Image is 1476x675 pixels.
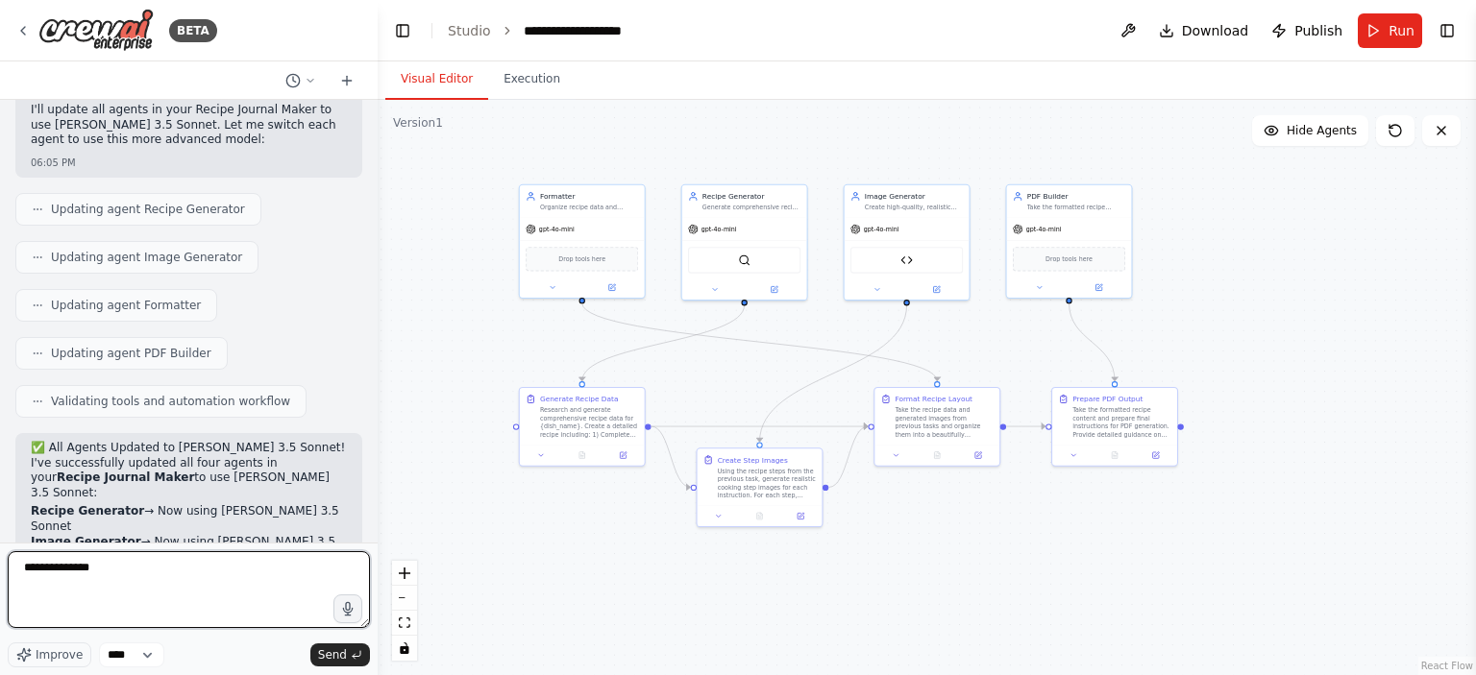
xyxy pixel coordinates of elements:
div: PDF Builder [1027,191,1125,202]
span: gpt-4o-mini [701,225,737,232]
button: Open in side panel [746,283,803,296]
button: Hide left sidebar [389,17,416,44]
button: Start a new chat [332,69,362,92]
div: Prepare PDF Output [1072,394,1143,404]
span: Send [318,647,347,663]
span: Download [1182,21,1249,40]
span: gpt-4o-mini [539,225,575,232]
button: Show right sidebar [1434,17,1461,44]
div: Format Recipe LayoutTake the recipe data and generated images from previous tasks and organize th... [873,387,1000,467]
button: zoom in [392,561,417,586]
button: No output available [560,449,603,462]
div: Recipe Generator [702,191,800,202]
span: gpt-4o-mini [1026,225,1062,232]
button: Open in side panel [1138,449,1172,462]
span: gpt-4o-mini [864,225,899,232]
button: Download [1151,13,1257,48]
div: Generate Recipe Data [540,394,619,404]
div: Take the formatted recipe content and prepare it for PDF conversion, providing detailed instructi... [1027,204,1125,211]
span: Hide Agents [1287,123,1357,138]
div: Using the recipe steps from the previous task, generate realistic cooking step images for each in... [718,467,816,499]
p: I'll update all agents in your Recipe Journal Maker to use [PERSON_NAME] 3.5 Sonnet. Let me switc... [31,103,347,148]
li: → Now using [PERSON_NAME] 3.5 Sonnet [31,535,347,565]
button: Run [1358,13,1422,48]
button: Visual Editor [385,60,488,100]
button: No output available [1094,449,1137,462]
button: Open in side panel [605,449,640,462]
g: Edge from f42fb0f7-5b71-42b2-a432-72965558f8df to 333bcca0-0f87-4552-b5c4-b8ad440e81ed [577,305,749,381]
div: Image Generator [865,191,963,202]
div: Formatter [540,191,638,202]
div: BETA [169,19,217,42]
div: PDF BuilderTake the formatted recipe content and prepare it for PDF conversion, providing detaile... [1006,184,1133,299]
div: Version 1 [393,115,443,131]
button: Hide Agents [1252,115,1368,146]
div: Take the formatted recipe content and prepare final instructions for PDF generation. Provide deta... [1072,406,1170,439]
button: Execution [488,60,576,100]
g: Edge from 80cbeb8b-bceb-47cf-97f8-732f14e3c2ac to d88595de-b4f4-4453-83d4-3845c08b2261 [754,305,912,443]
button: Open in side panel [583,281,641,294]
span: Run [1389,21,1414,40]
li: → Now using [PERSON_NAME] 3.5 Sonnet [31,504,347,534]
g: Edge from 53d74024-beaf-4d9c-99bf-983454a89c5e to 67c6dc30-1027-491c-9613-3e76a552b532 [1064,302,1119,380]
div: Generate Recipe DataResearch and generate comprehensive recipe data for {dish_name}. Create a det... [519,387,646,467]
button: toggle interactivity [392,636,417,661]
button: Improve [8,642,91,667]
button: zoom out [392,586,417,611]
g: Edge from 81c11707-4b9e-45c9-b474-dd35b6f640e7 to 67c6dc30-1027-491c-9613-3e76a552b532 [1006,422,1045,432]
span: Updating agent Formatter [51,298,201,313]
span: Drop tools here [558,254,605,265]
strong: Image Generator [31,535,141,548]
button: Click to speak your automation idea [333,594,362,623]
button: Publish [1264,13,1350,48]
button: Send [310,643,370,666]
span: Updating agent PDF Builder [51,346,211,361]
span: Updating agent Recipe Generator [51,202,245,217]
a: React Flow attribution [1421,661,1473,671]
div: 06:05 PM [31,156,347,170]
h2: ✅ All Agents Updated to [PERSON_NAME] 3.5 Sonnet! [31,441,347,456]
div: Create Step Images [718,455,788,466]
div: Format Recipe Layout [895,394,972,404]
span: Publish [1294,21,1342,40]
div: FormatterOrganize recipe data and generated images into a clean, well-structured markdown format ... [519,184,646,299]
div: Generate comprehensive recipe data for {dish_name}, including detailed ingredients list with meas... [702,204,800,211]
button: No output available [738,510,781,522]
g: Edge from 333bcca0-0f87-4552-b5c4-b8ad440e81ed to d88595de-b4f4-4453-83d4-3845c08b2261 [652,422,691,493]
div: Research and generate comprehensive recipe data for {dish_name}. Create a detailed recipe includi... [540,406,638,439]
span: Drop tools here [1045,254,1093,265]
div: Recipe GeneratorGenerate comprehensive recipe data for {dish_name}, including detailed ingredient... [681,184,808,301]
p: I've successfully updated all four agents in your to use [PERSON_NAME] 3.5 Sonnet: [31,456,347,501]
div: Create Step ImagesUsing the recipe steps from the previous task, generate realistic cooking step ... [697,447,824,527]
g: Edge from d88595de-b4f4-4453-83d4-3845c08b2261 to 81c11707-4b9e-45c9-b474-dd35b6f640e7 [828,422,868,493]
a: Studio [448,23,491,38]
img: SerplyWebSearchTool [738,254,750,267]
button: fit view [392,611,417,636]
span: Improve [36,647,83,663]
img: Logo [38,9,154,52]
button: No output available [916,449,959,462]
g: Edge from 333bcca0-0f87-4552-b5c4-b8ad440e81ed to 81c11707-4b9e-45c9-b474-dd35b6f640e7 [652,422,869,432]
button: Open in side panel [908,283,966,296]
button: Open in side panel [961,449,996,462]
button: Open in side panel [1070,281,1128,294]
div: Image GeneratorCreate high-quality, realistic cooking step images for each instruction in the rec... [844,184,971,301]
button: Switch to previous chat [278,69,324,92]
g: Edge from b5ea2e2c-8a4b-477b-85c4-3e56762f9fdf to 81c11707-4b9e-45c9-b474-dd35b6f640e7 [577,302,942,380]
div: Take the recipe data and generated images from previous tasks and organize them into a beautifull... [895,406,993,439]
div: Create high-quality, realistic cooking step images for each instruction in the recipe, ensuring e... [865,204,963,211]
img: HuggingFace Food Diffusion Tool [900,254,913,267]
nav: breadcrumb [448,21,653,40]
button: Open in side panel [783,510,818,522]
span: Updating agent Image Generator [51,250,242,265]
strong: Recipe Generator [31,504,144,518]
strong: Recipe Journal Maker [57,470,194,484]
div: Organize recipe data and generated images into a clean, well-structured markdown format that's re... [540,204,638,211]
span: Validating tools and automation workflow [51,394,290,409]
div: Prepare PDF OutputTake the formatted recipe content and prepare final instructions for PDF genera... [1051,387,1178,467]
div: React Flow controls [392,561,417,661]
